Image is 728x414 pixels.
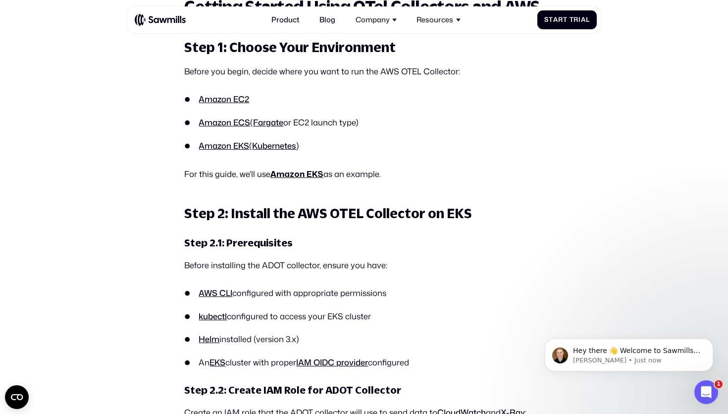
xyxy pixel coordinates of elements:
[563,16,568,23] span: t
[199,93,249,105] a: Amazon EC2
[553,16,558,23] span: a
[314,10,341,30] a: Blog
[184,287,544,299] li: configured with appropriate permissions
[253,117,283,128] a: Fargate
[573,16,578,23] span: r
[184,64,544,79] p: Before you begin, decide where you want to run the AWS OTEL Collector:
[715,380,723,388] span: 1
[199,333,219,345] a: Helm
[266,10,305,30] a: Product
[199,140,249,151] a: Amazon EKS
[209,356,225,368] a: EKS
[5,385,29,409] button: Open CMP widget
[199,310,227,322] a: kubectl
[184,204,544,222] h3: Step 2: Install the AWS OTEL Collector on EKS
[184,384,544,397] h4: Step 2.2: Create IAM Role for ADOT Collector
[184,356,544,369] li: An cluster with proper configured
[411,10,466,30] div: Resources
[199,287,232,298] a: AWS CLI
[544,16,549,23] span: S
[581,16,586,23] span: a
[549,16,553,23] span: t
[537,10,597,29] a: StartTrial
[270,168,323,179] a: Amazon EKS
[184,333,544,346] li: installed (version 3.x)
[350,10,402,30] div: Company
[184,167,544,182] p: For this guide, we'll use as an example.
[184,237,544,249] h4: Step 2.1: Prerequisites
[270,171,323,178] strong: Amazon EKS
[199,117,250,128] a: Amazon ECS
[694,380,718,404] iframe: Intercom live chat
[184,140,544,152] li: ( )
[356,15,390,24] div: Company
[578,16,581,23] span: i
[570,16,574,23] span: T
[184,258,544,273] p: Before installing the ADOT collector, ensure you have:
[184,38,544,56] h3: Step 1: Choose Your Environment
[43,29,170,86] span: Hey there 👋 Welcome to Sawmills. The smart telemetry management platform that solves cost, qualit...
[558,16,563,23] span: r
[416,15,453,24] div: Resources
[43,38,171,47] p: Message from Winston, sent Just now
[252,140,296,151] a: Kubernetes
[586,16,590,23] span: l
[184,310,544,323] li: configured to access your EKS cluster
[184,117,544,129] li: ( or EC2 launch type)
[296,356,368,368] a: IAM OIDC provider
[530,318,728,387] iframe: Intercom notifications message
